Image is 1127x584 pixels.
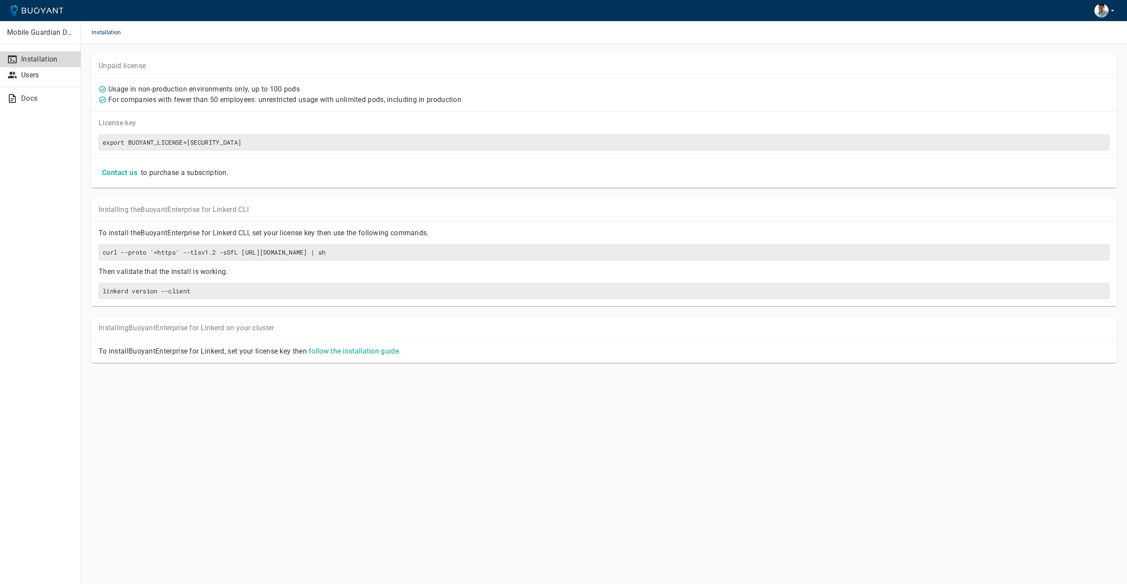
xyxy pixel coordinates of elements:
[21,71,74,80] p: Users
[21,94,74,103] p: Docs
[99,267,1109,276] p: Then validate that the install is working.
[102,168,137,177] h4: Contact us
[99,229,1109,237] p: To install the Buoyant Enterprise for Linkerd CLI, set your license key then use the following co...
[103,248,1105,256] h6: curl --proto '=https' --tlsv1.2 -sSfL [URL][DOMAIN_NAME] | sh
[141,168,228,177] p: to purchase a subscription.
[92,21,132,44] span: Installation
[99,62,1109,70] p: Unpaid license
[103,287,1105,295] h6: linkerd version --client
[99,347,1109,356] p: To install Buoyant Enterprise for Linkerd, set your license key then .
[99,165,141,181] button: Contact us
[103,139,1105,146] h6: export BUOYANT_LICENSE=[SECURITY_DATA]
[99,324,1109,332] p: Installing Buoyant Enterprise for Linkerd on your cluster
[99,119,1109,128] p: License key
[108,95,461,104] p: For companies with fewer than 50 employees: unrestricted usage with unlimited pods, including in ...
[99,205,1109,214] p: Installing the Buoyant Enterprise for Linkerd CLI
[7,28,74,37] p: Mobile Guardian Dev
[21,55,74,64] p: Installation
[1094,4,1109,18] img: Aubrey Livesey
[309,347,399,355] a: follow the installation guide
[108,85,300,94] p: Usage in non-production environments only, up to 100 pods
